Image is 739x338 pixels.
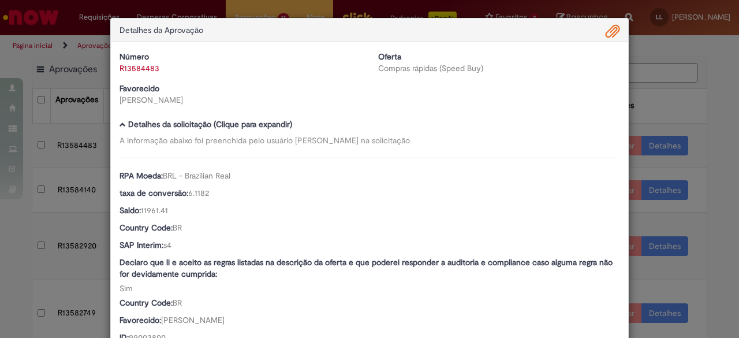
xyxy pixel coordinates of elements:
[120,222,173,233] b: Country Code:
[120,83,159,94] b: Favorecido
[120,298,173,308] b: Country Code:
[120,283,133,294] span: Sim
[141,205,168,216] span: 11961.41
[161,315,225,325] span: [PERSON_NAME]
[120,205,141,216] b: Saldo:
[120,170,163,181] b: RPA Moeda:
[120,257,613,279] b: Declaro que li e aceito as regras listadas na descrição da oferta e que poderei responder a audit...
[173,298,182,308] span: BR
[120,188,188,198] b: taxa de conversão:
[120,63,159,73] a: R13584483
[378,51,401,62] b: Oferta
[120,94,361,106] div: [PERSON_NAME]
[188,188,209,198] span: 6.1182
[120,240,163,250] b: SAP Interim:
[173,222,182,233] span: BR
[163,170,230,181] span: BRL - Brazilian Real
[378,62,619,74] div: Compras rápidas (Speed Buy)
[128,119,292,129] b: Detalhes da solicitação (Clique para expandir)
[120,120,619,129] h5: Detalhes da solicitação (Clique para expandir)
[120,51,149,62] b: Número
[163,240,171,250] span: s4
[120,135,619,146] div: A informação abaixo foi preenchida pelo usuário [PERSON_NAME] na solicitação
[120,315,161,325] b: Favorecido:
[120,25,203,35] span: Detalhes da Aprovação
